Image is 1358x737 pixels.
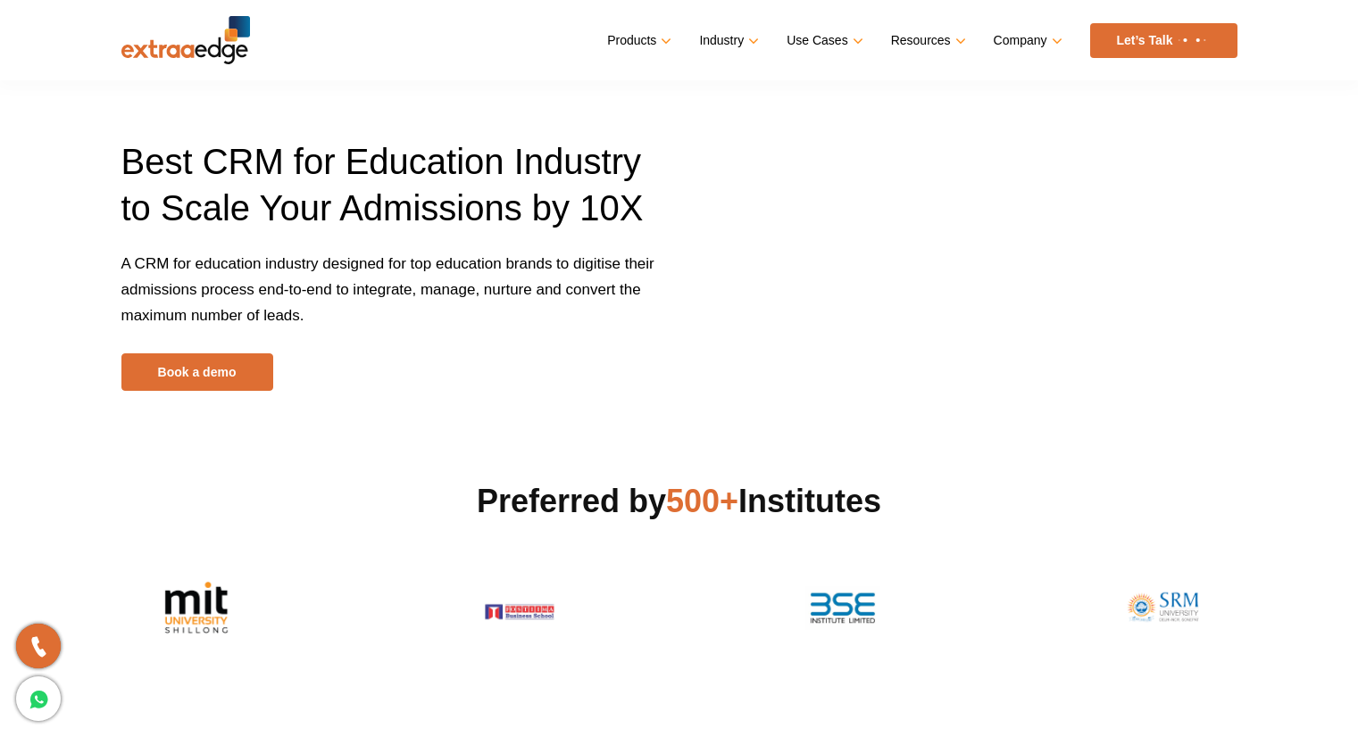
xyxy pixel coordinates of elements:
a: Book a demo [121,353,273,391]
a: Let’s Talk [1090,23,1237,58]
a: Use Cases [787,28,859,54]
a: Products [607,28,668,54]
span: 500+ [666,483,738,519]
h2: Preferred by Institutes [121,480,1237,523]
a: Company [994,28,1059,54]
a: Industry [699,28,755,54]
p: A CRM for education industry designed for top education brands to digitise their admissions proce... [121,251,666,353]
a: Resources [891,28,962,54]
h1: Best CRM for Education Industry to Scale Your Admissions by 10X [121,138,666,251]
